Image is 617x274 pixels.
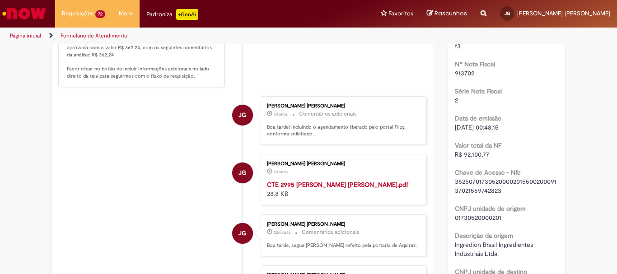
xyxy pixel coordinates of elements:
[455,204,526,213] b: CNPJ unidade de origem
[302,228,360,236] small: Comentários adicionais
[267,103,417,109] div: [PERSON_NAME] [PERSON_NAME]
[274,111,288,117] span: 7d atrás
[455,141,501,149] b: Valor total da NF
[455,114,501,122] b: Data de emissão
[119,9,133,18] span: More
[267,242,417,249] p: Boa tarde, segue [PERSON_NAME] refeito pela portaria de Aquiraz.
[274,111,288,117] time: 23/09/2025 16:34:13
[455,168,521,176] b: Chave de Acesso - Nfe
[232,223,253,244] div: JULIO DE SOUZA GARCIA
[267,161,417,167] div: [PERSON_NAME] [PERSON_NAME]
[61,32,127,39] a: Formulário de Atendimento
[7,28,405,44] ul: Trilhas de página
[435,9,467,18] span: Rascunhos
[146,9,198,20] div: Padroniza
[238,223,246,244] span: JG
[267,124,417,138] p: Boa tarde! Incluindo o agendamento liberado pelo portal Trizy, conforme solicitado.
[427,9,467,18] a: Rascunhos
[455,123,499,131] span: [DATE] 00:48:15
[10,32,41,39] a: Página inicial
[274,230,290,235] span: 22d atrás
[455,87,502,95] b: Série Nota Fiscal
[455,177,556,195] span: 35250701730520000201550020009137021559742823
[505,10,510,16] span: JG
[455,241,535,258] span: Ingredion Brasil Ingredientes Industriais Ltda.
[274,230,290,235] time: 08/09/2025 15:25:50
[238,104,246,126] span: JG
[455,96,458,104] span: 2
[232,163,253,183] div: JULIO DE SOUZA GARCIA
[455,150,489,158] span: R$ 92.100,77
[67,37,217,79] p: [PERSON_NAME] [PERSON_NAME], a sua solicitação de custo foi aprovada com o valor R$ 362,24, com o...
[455,60,495,68] b: Nº Nota Fiscal
[455,214,501,222] span: 01730520000201
[62,9,93,18] span: Requisições
[176,9,198,20] p: +GenAi
[274,169,288,175] time: 23/09/2025 16:33:59
[455,69,474,77] span: 913702
[238,162,246,184] span: JG
[299,110,357,118] small: Comentários adicionais
[267,181,408,189] a: CTE 2995 [PERSON_NAME] [PERSON_NAME].pdf
[274,169,288,175] span: 7d atrás
[95,10,105,18] span: 72
[232,105,253,125] div: JULIO DE SOUZA GARCIA
[455,33,559,50] span: 654838843b9f6690258cc347f4e45af3
[388,9,413,18] span: Favoritos
[267,222,417,227] div: [PERSON_NAME] [PERSON_NAME]
[517,9,610,17] span: [PERSON_NAME] [PERSON_NAME]
[267,180,417,198] div: 28.8 KB
[1,5,47,23] img: ServiceNow
[455,232,513,240] b: Descrição da origem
